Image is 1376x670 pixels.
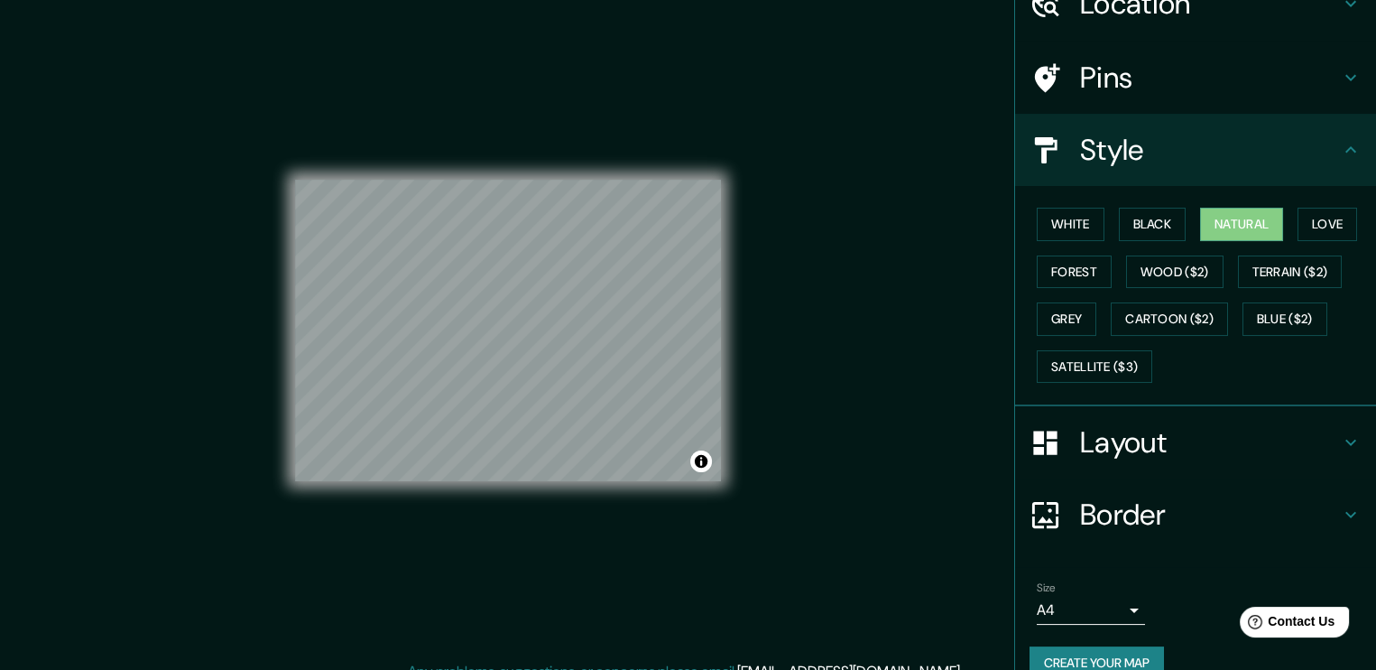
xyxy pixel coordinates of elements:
div: A4 [1037,596,1145,625]
div: Border [1015,479,1376,551]
button: Grey [1037,302,1096,336]
button: Love [1298,208,1357,241]
label: Size [1037,581,1056,596]
button: Forest [1037,256,1112,289]
button: Satellite ($3) [1037,350,1152,384]
button: White [1037,208,1104,241]
canvas: Map [295,180,721,481]
iframe: Help widget launcher [1215,600,1356,650]
h4: Pins [1080,60,1340,96]
button: Cartoon ($2) [1111,302,1228,336]
h4: Border [1080,497,1340,533]
button: Terrain ($2) [1238,256,1343,289]
button: Toggle attribution [690,451,712,472]
button: Natural [1200,208,1283,241]
button: Blue ($2) [1242,302,1327,336]
div: Pins [1015,42,1376,114]
div: Style [1015,114,1376,186]
button: Black [1119,208,1187,241]
div: Layout [1015,406,1376,479]
button: Wood ($2) [1126,256,1224,289]
h4: Layout [1080,424,1340,461]
h4: Style [1080,132,1340,168]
